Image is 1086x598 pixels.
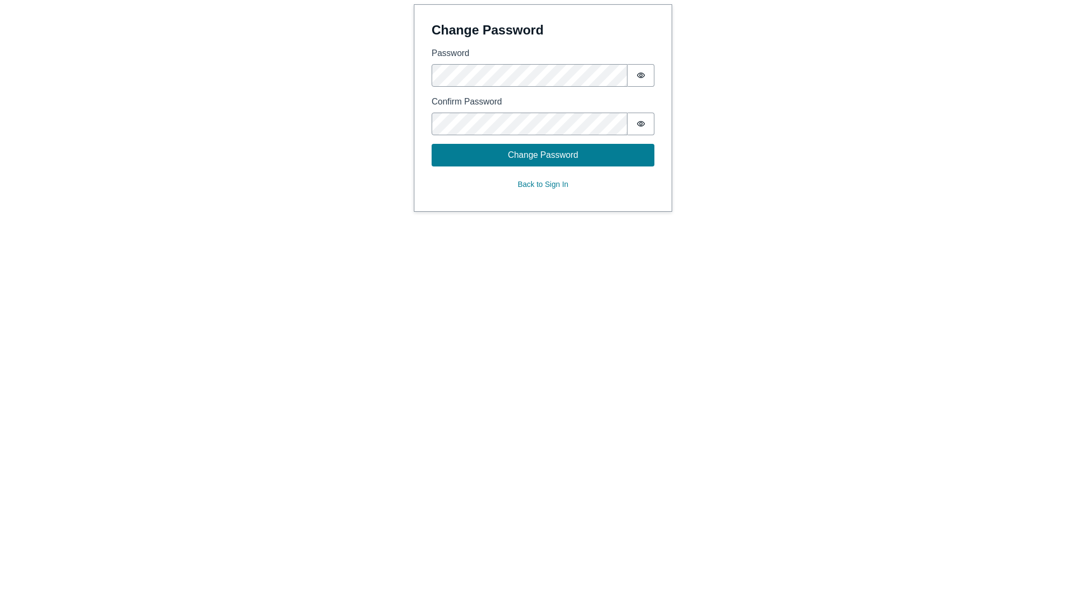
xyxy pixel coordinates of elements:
button: Change Password [432,144,654,166]
button: Back to Sign In [432,175,654,194]
button: Show password [627,64,654,87]
label: Password [432,47,654,60]
h4: Change Password [432,22,654,38]
label: Confirm Password [432,95,654,108]
button: Show password [627,113,654,135]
